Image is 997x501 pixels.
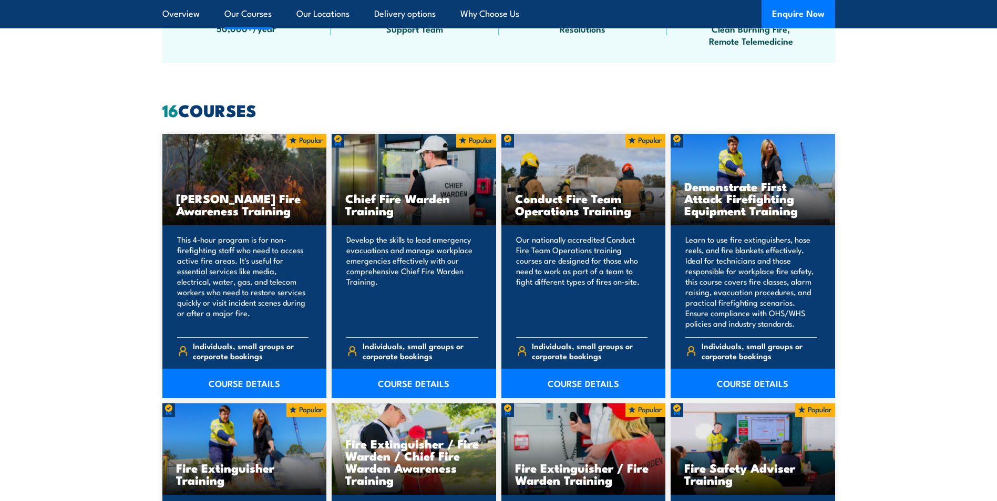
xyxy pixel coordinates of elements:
[684,462,821,486] h3: Fire Safety Adviser Training
[177,234,309,329] p: This 4-hour program is for non-firefighting staff who need to access active fire areas. It's usef...
[346,234,478,329] p: Develop the skills to lead emergency evacuations and manage workplace emergencies effectively wit...
[671,369,835,398] a: COURSE DETAILS
[532,341,647,361] span: Individuals, small groups or corporate bookings
[363,341,478,361] span: Individuals, small groups or corporate bookings
[516,234,648,329] p: Our nationally accredited Conduct Fire Team Operations training courses are designed for those wh...
[176,192,313,216] h3: [PERSON_NAME] Fire Awareness Training
[684,180,821,216] h3: Demonstrate First Attack Firefighting Equipment Training
[332,369,496,398] a: COURSE DETAILS
[176,462,313,486] h3: Fire Extinguisher Training
[193,341,309,361] span: Individuals, small groups or corporate bookings
[515,462,652,486] h3: Fire Extinguisher / Fire Warden Training
[501,369,666,398] a: COURSE DETAILS
[345,192,482,216] h3: Chief Fire Warden Training
[162,97,178,123] strong: 16
[702,341,817,361] span: Individuals, small groups or corporate bookings
[515,192,652,216] h3: Conduct Fire Team Operations Training
[345,437,482,486] h3: Fire Extinguisher / Fire Warden / Chief Fire Warden Awareness Training
[162,369,327,398] a: COURSE DETAILS
[162,102,835,117] h2: COURSES
[685,234,817,329] p: Learn to use fire extinguishers, hose reels, and fire blankets effectively. Ideal for technicians...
